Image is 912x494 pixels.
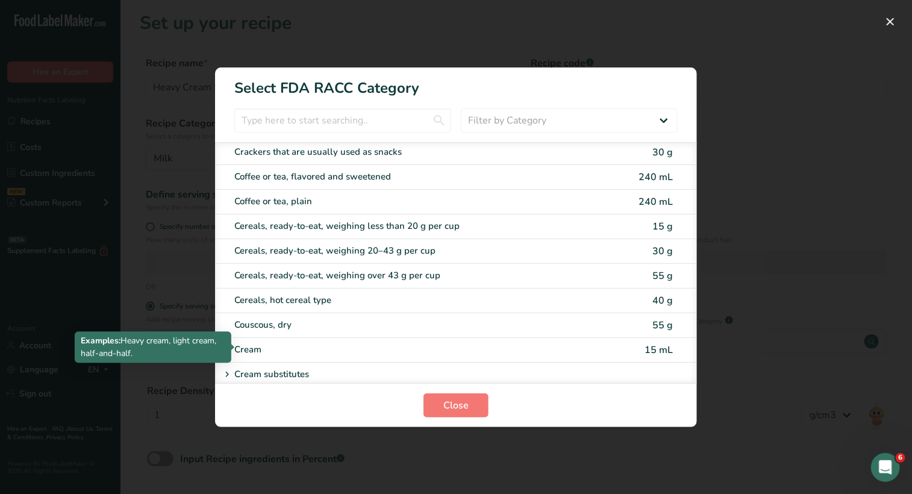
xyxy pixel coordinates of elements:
span: Close [443,398,469,413]
span: 240 mL [639,195,673,208]
div: Cereals, ready-to-eat, weighing over 43 g per cup [234,269,576,283]
span: 55 g [652,319,673,332]
div: Coffee or tea, plain [234,195,576,208]
div: Cereals, ready-to-eat, weighing less than 20 g per cup [234,219,576,233]
span: 6 [896,453,905,463]
span: 55 g [652,269,673,283]
div: Coffee or tea, flavored and sweetened [234,170,576,184]
input: Type here to start searching.. [234,108,451,133]
div: Cereals, hot cereal type [234,293,576,307]
p: Cream substitutes [234,367,309,382]
button: Close [423,393,489,417]
div: Couscous, dry [234,318,576,332]
span: 240 mL [639,170,673,184]
p: Heavy cream, light cream, half-and-half. [81,334,225,360]
span: 15 g [652,220,673,233]
div: Crackers that are usually used as snacks [234,145,576,159]
span: 15 mL [645,343,673,357]
div: Cereals, ready-to-eat, weighing 20–43 g per cup [234,244,576,258]
b: Examples: [81,335,120,346]
span: 30 g [652,245,673,258]
span: 40 g [652,294,673,307]
iframe: Intercom live chat [871,453,900,482]
span: 30 g [652,146,673,159]
h1: Select FDA RACC Category [215,67,697,99]
div: Cream [234,343,576,357]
